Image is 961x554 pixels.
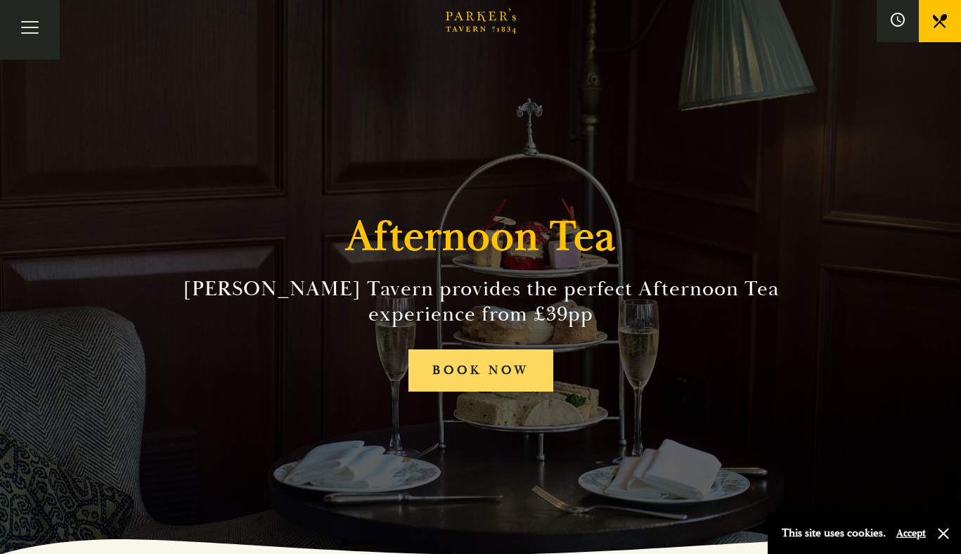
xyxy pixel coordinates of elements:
[896,527,926,540] button: Accept
[346,212,616,262] h1: Afternoon Tea
[408,349,553,392] a: BOOK NOW
[936,527,950,541] button: Close and accept
[160,276,801,327] h2: [PERSON_NAME] Tavern provides the perfect Afternoon Tea experience from £39pp
[782,523,886,543] p: This site uses cookies.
